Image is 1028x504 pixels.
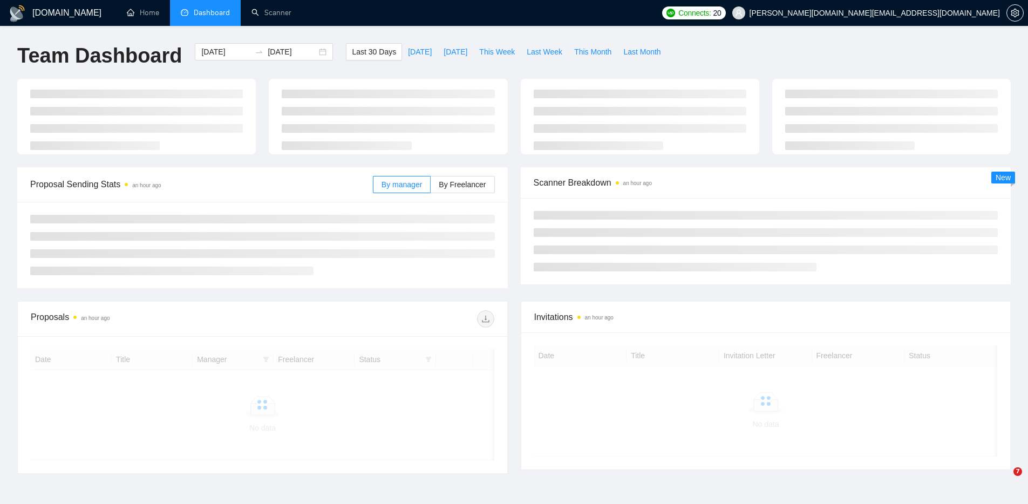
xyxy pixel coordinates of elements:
[382,180,422,189] span: By manager
[713,7,721,19] span: 20
[568,43,617,60] button: This Month
[678,7,711,19] span: Connects:
[527,46,562,58] span: Last Week
[1006,9,1024,17] a: setting
[9,5,26,22] img: logo
[181,9,188,16] span: dashboard
[132,182,161,188] time: an hour ago
[194,8,230,17] span: Dashboard
[585,315,614,321] time: an hour ago
[251,8,291,17] a: searchScanner
[991,467,1017,493] iframe: Intercom live chat
[255,47,263,56] span: swap-right
[623,46,661,58] span: Last Month
[408,46,432,58] span: [DATE]
[402,43,438,60] button: [DATE]
[31,310,262,328] div: Proposals
[521,43,568,60] button: Last Week
[617,43,666,60] button: Last Month
[201,46,250,58] input: Start date
[439,180,486,189] span: By Freelancer
[444,46,467,58] span: [DATE]
[473,43,521,60] button: This Week
[127,8,159,17] a: homeHome
[268,46,317,58] input: End date
[534,310,998,324] span: Invitations
[574,46,611,58] span: This Month
[479,46,515,58] span: This Week
[1007,9,1023,17] span: setting
[1006,4,1024,22] button: setting
[17,43,182,69] h1: Team Dashboard
[255,47,263,56] span: to
[346,43,402,60] button: Last 30 Days
[352,46,396,58] span: Last 30 Days
[30,178,373,191] span: Proposal Sending Stats
[438,43,473,60] button: [DATE]
[1013,467,1022,476] span: 7
[735,9,743,17] span: user
[534,176,998,189] span: Scanner Breakdown
[996,173,1011,182] span: New
[81,315,110,321] time: an hour ago
[666,9,675,17] img: upwork-logo.png
[623,180,652,186] time: an hour ago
